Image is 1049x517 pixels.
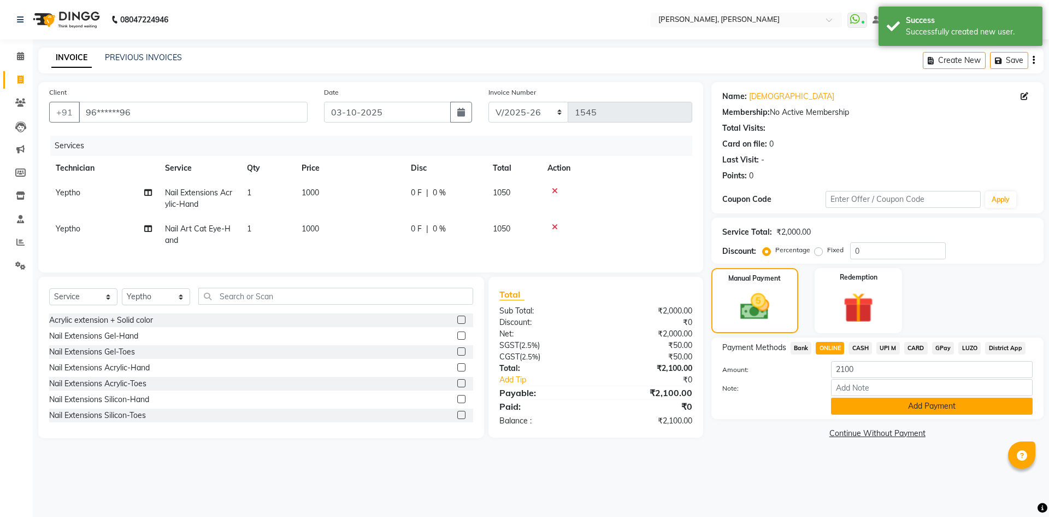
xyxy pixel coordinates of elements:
span: 0 F [411,223,422,235]
div: ₹50.00 [596,351,700,363]
div: ₹0 [596,317,700,328]
span: 1000 [302,224,319,234]
img: _gift.svg [834,289,883,327]
span: ONLINE [816,342,844,355]
span: 1000 [302,188,319,197]
span: Yeptho [56,188,80,197]
label: Redemption [840,272,877,282]
div: ₹0 [596,400,700,413]
label: Fixed [827,245,844,255]
div: ( ) [491,351,596,363]
div: Total Visits: [722,123,765,134]
a: PREVIOUS INVOICES [105,53,182,62]
span: UPI M [876,342,900,355]
label: Note: [714,384,823,393]
label: Client [49,88,67,97]
span: Yeptho [56,224,80,234]
th: Total [486,156,541,181]
div: No Active Membership [722,107,1033,118]
input: Add Note [831,379,1033,396]
span: 1 [247,188,251,197]
span: 0 F [411,187,422,199]
span: CGST [499,352,520,362]
div: Success [906,15,1034,26]
th: Price [295,156,404,181]
input: Search or Scan [198,288,473,305]
img: _cash.svg [731,290,779,323]
div: Discount: [722,246,756,257]
div: ( ) [491,340,596,351]
label: Invoice Number [488,88,536,97]
div: Nail Extensions Acrylic-Hand [49,362,150,374]
span: 0 % [433,223,446,235]
div: 0 [749,170,753,182]
label: Manual Payment [728,274,781,283]
span: | [426,223,428,235]
span: | [426,187,428,199]
span: Nail Extensions Acrylic-Hand [165,188,232,209]
span: 2.5% [521,341,538,350]
span: Total [499,289,524,300]
div: ₹2,000.00 [776,226,811,238]
button: Apply [985,191,1016,208]
div: Paid: [491,400,596,413]
a: [DEMOGRAPHIC_DATA] [749,91,834,102]
button: Save [990,52,1028,69]
div: Successfully created new user. [906,26,1034,38]
th: Service [158,156,240,181]
span: Nail Art Cat Eye-Hand [165,224,231,245]
a: Add Tip [491,374,613,386]
div: ₹0 [613,374,700,386]
div: Nail Extensions Gel-Hand [49,330,138,342]
div: Coupon Code [722,194,826,205]
div: 0 [769,138,774,150]
button: Add Payment [831,398,1033,415]
input: Amount [831,361,1033,378]
span: 1050 [493,224,510,234]
div: Nail Extensions Gel-Toes [49,346,135,358]
label: Date [324,88,339,97]
span: 0 % [433,187,446,199]
a: INVOICE [51,48,92,68]
img: logo [28,4,103,35]
div: Sub Total: [491,305,596,317]
div: ₹2,100.00 [596,386,700,399]
div: Total: [491,363,596,374]
div: - [761,154,764,166]
div: Net: [491,328,596,340]
label: Amount: [714,365,823,375]
div: Services [50,136,700,156]
div: Points: [722,170,747,182]
span: LUZO [958,342,981,355]
div: Nail Extensions Acrylic-Toes [49,378,146,390]
span: CARD [904,342,928,355]
label: Percentage [775,245,810,255]
div: Nail Extensions Silicon-Toes [49,410,146,421]
div: ₹2,000.00 [596,328,700,340]
input: Enter Offer / Coupon Code [826,191,981,208]
div: ₹2,100.00 [596,415,700,427]
span: Payment Methods [722,342,786,353]
th: Disc [404,156,486,181]
div: ₹2,100.00 [596,363,700,374]
div: Service Total: [722,226,772,238]
span: 1050 [493,188,510,197]
span: SGST [499,340,519,350]
div: Card on file: [722,138,767,150]
button: Create New [923,52,986,69]
span: Bank [791,342,812,355]
div: Name: [722,91,747,102]
div: ₹2,000.00 [596,305,700,317]
span: District App [985,342,1026,355]
div: Payable: [491,386,596,399]
div: ₹50.00 [596,340,700,351]
div: Nail Extensions Silicon-Hand [49,394,149,405]
div: Last Visit: [722,154,759,166]
button: +91 [49,102,80,123]
th: Technician [49,156,158,181]
div: Balance : [491,415,596,427]
span: GPay [932,342,954,355]
span: 2.5% [522,352,538,361]
input: Search by Name/Mobile/Email/Code [79,102,308,123]
b: 08047224946 [120,4,168,35]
